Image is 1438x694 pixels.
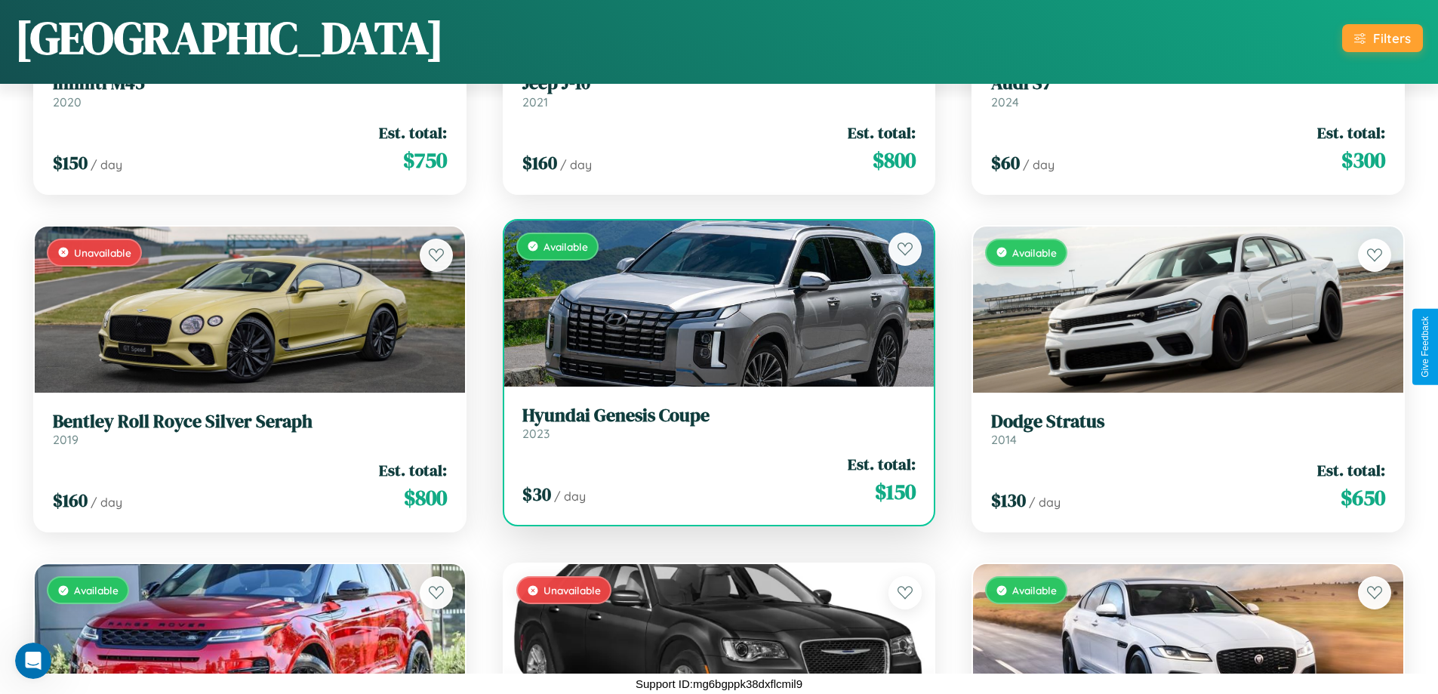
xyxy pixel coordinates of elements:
[991,72,1385,94] h3: Audi S7
[522,72,916,109] a: Jeep J-102021
[403,145,447,175] span: $ 750
[1420,316,1430,378] div: Give Feedback
[1373,30,1411,46] div: Filters
[91,495,122,510] span: / day
[543,240,588,253] span: Available
[991,411,1385,448] a: Dodge Stratus2014
[522,405,916,442] a: Hyundai Genesis Coupe2023
[522,426,550,441] span: 2023
[53,94,82,109] span: 2020
[1012,246,1057,259] span: Available
[522,94,548,109] span: 2021
[991,72,1385,109] a: Audi S72024
[522,405,916,427] h3: Hyundai Genesis Coupe
[1317,122,1385,143] span: Est. total:
[1341,483,1385,513] span: $ 650
[991,150,1020,175] span: $ 60
[1317,459,1385,481] span: Est. total:
[991,488,1026,513] span: $ 130
[1342,24,1423,52] button: Filters
[1012,584,1057,597] span: Available
[74,246,131,259] span: Unavailable
[991,411,1385,433] h3: Dodge Stratus
[1029,495,1061,510] span: / day
[875,477,916,507] span: $ 150
[848,122,916,143] span: Est. total:
[1341,145,1385,175] span: $ 300
[991,94,1019,109] span: 2024
[53,488,88,513] span: $ 160
[554,489,586,504] span: / day
[15,7,444,69] h1: [GEOGRAPHIC_DATA]
[53,150,88,175] span: $ 150
[74,584,119,597] span: Available
[560,157,592,172] span: / day
[53,72,447,109] a: Infiniti M452020
[53,72,447,94] h3: Infiniti M45
[1023,157,1055,172] span: / day
[991,432,1017,447] span: 2014
[636,674,802,694] p: Support ID: mg6bgppk38dxflcmil9
[91,157,122,172] span: / day
[53,432,79,447] span: 2019
[543,584,601,597] span: Unavailable
[15,643,51,679] iframe: Intercom live chat
[53,411,447,448] a: Bentley Roll Royce Silver Seraph2019
[522,150,557,175] span: $ 160
[522,482,551,507] span: $ 30
[379,122,447,143] span: Est. total:
[848,453,916,475] span: Est. total:
[873,145,916,175] span: $ 800
[404,483,447,513] span: $ 800
[522,72,916,94] h3: Jeep J-10
[379,459,447,481] span: Est. total:
[53,411,447,433] h3: Bentley Roll Royce Silver Seraph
